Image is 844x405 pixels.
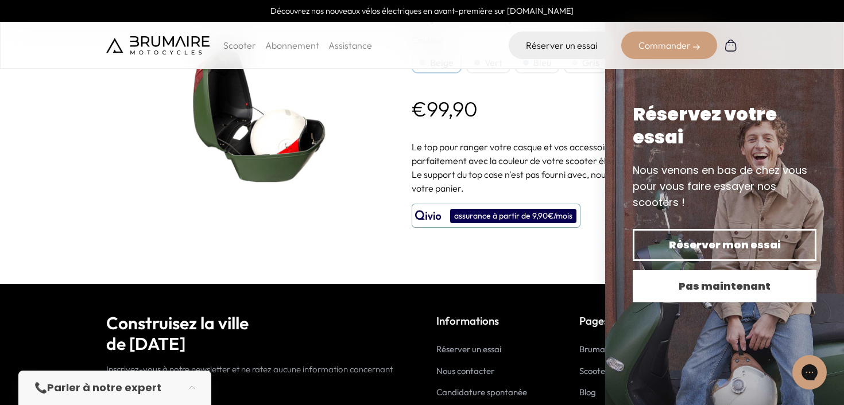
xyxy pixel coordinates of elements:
a: Nous contacter [436,365,494,376]
div: Commander [621,32,717,59]
img: Brumaire Motocycles [106,36,210,54]
a: Assistance [328,40,372,51]
p: Inscrivez-vous à notre newsletter et ne ratez aucune information concernant Brumaire. [106,363,408,389]
img: logo qivio [415,209,442,223]
p: €99,90 [412,98,478,120]
a: Candidature spontanée [436,387,527,398]
a: Scooter [579,365,609,376]
a: Réserver un essai [509,32,614,59]
img: right-arrow-2.png [693,44,700,50]
iframe: Gorgias live chat messenger [787,351,833,394]
button: assurance à partir de 9,90€/mois [412,204,580,228]
a: Brumaire [579,344,615,355]
img: Panier [724,38,738,52]
p: Informations [436,313,527,329]
a: Réserver un essai [436,344,501,355]
div: assurance à partir de 9,90€/mois [450,209,576,223]
a: Blog [579,387,596,398]
p: Le top pour ranger votre casque et vos accessoires ! Le plus : il s'accorde parfaitement avec la ... [412,140,727,168]
p: Scooter [223,38,256,52]
h2: Construisez la ville de [DATE] [106,313,408,354]
p: Le support du top case n'est pas fourni avec, nous vous invitons à l'ajouter à votre panier. [412,168,727,195]
a: Abonnement [265,40,319,51]
p: Pages [579,313,622,329]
